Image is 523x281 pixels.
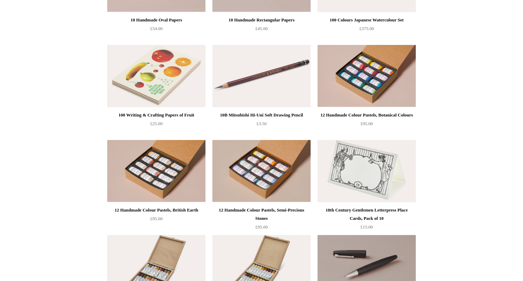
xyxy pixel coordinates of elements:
[212,140,311,202] a: 12 Handmade Colour Pastels, Semi-Precious Stones 12 Handmade Colour Pastels, Semi-Precious Stones
[212,206,311,234] a: 12 Handmade Colour Pastels, Semi-Precious Stones £95.00
[109,206,204,214] div: 12 Handmade Colour Pastels, British Earth
[107,206,205,234] a: 12 Handmade Colour Pastels, British Earth £95.00
[107,45,205,107] a: 100 Writing & Crafting Papers of Fruit 100 Writing & Crafting Papers of Fruit
[150,121,163,126] span: £25.00
[150,26,163,31] span: £54.00
[109,111,204,119] div: 100 Writing & Crafting Papers of Fruit
[360,224,373,230] span: £15.00
[150,216,163,221] span: £95.00
[255,224,268,230] span: £95.00
[212,45,311,107] a: 10B Mitsubishi Hi-Uni Soft Drawing Pencil 10B Mitsubishi Hi-Uni Soft Drawing Pencil
[107,111,205,139] a: 100 Writing & Crafting Papers of Fruit £25.00
[214,111,309,119] div: 10B Mitsubishi Hi-Uni Soft Drawing Pencil
[318,16,416,44] a: 100 Colours Japanese Watercolour Set £375.00
[256,121,266,126] span: £3.50
[107,140,205,202] img: 12 Handmade Colour Pastels, British Earth
[318,45,416,107] img: 12 Handmade Colour Pastels, Botanical Colours
[319,111,414,119] div: 12 Handmade Colour Pastels, Botanical Colours
[107,45,205,107] img: 100 Writing & Crafting Papers of Fruit
[318,206,416,234] a: 18th Century Gentlemen Letterpress Place Cards, Pack of 10 £15.00
[318,140,416,202] img: 18th Century Gentlemen Letterpress Place Cards, Pack of 10
[319,16,414,24] div: 100 Colours Japanese Watercolour Set
[212,140,311,202] img: 12 Handmade Colour Pastels, Semi-Precious Stones
[214,206,309,223] div: 12 Handmade Colour Pastels, Semi-Precious Stones
[318,111,416,139] a: 12 Handmade Colour Pastels, Botanical Colours £95.00
[212,16,311,44] a: 10 Handmade Rectangular Papers £45.00
[107,16,205,44] a: 10 Handmade Oval Papers £54.00
[359,26,374,31] span: £375.00
[255,26,268,31] span: £45.00
[360,121,373,126] span: £95.00
[212,111,311,139] a: 10B Mitsubishi Hi-Uni Soft Drawing Pencil £3.50
[212,45,311,107] img: 10B Mitsubishi Hi-Uni Soft Drawing Pencil
[318,45,416,107] a: 12 Handmade Colour Pastels, Botanical Colours Close up of the pastels to better showcase colours
[318,140,416,202] a: 18th Century Gentlemen Letterpress Place Cards, Pack of 10 18th Century Gentlemen Letterpress Pla...
[319,206,414,223] div: 18th Century Gentlemen Letterpress Place Cards, Pack of 10
[214,16,309,24] div: 10 Handmade Rectangular Papers
[107,140,205,202] a: 12 Handmade Colour Pastels, British Earth 12 Handmade Colour Pastels, British Earth
[109,16,204,24] div: 10 Handmade Oval Papers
